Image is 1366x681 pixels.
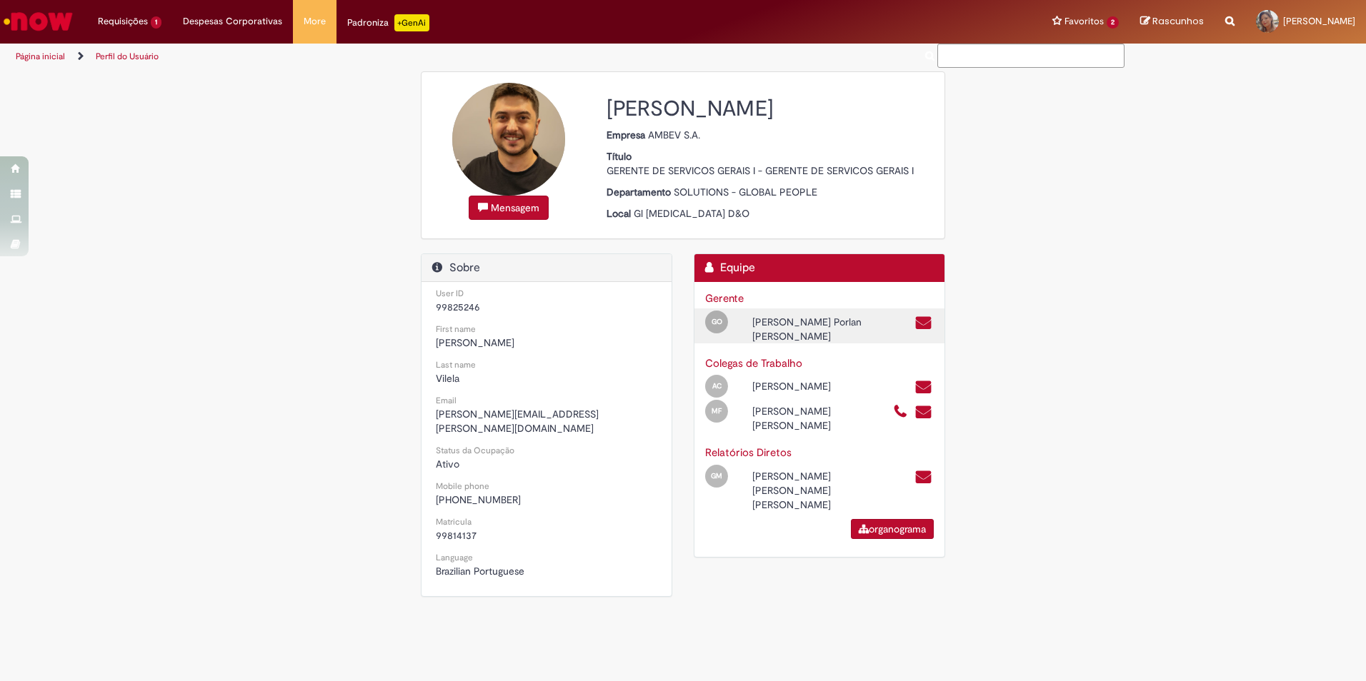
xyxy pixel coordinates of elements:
a: Enviar um e-mail para Geraldo.Mendes@AB-inbev.com [914,469,932,485]
h2: Equipe [705,261,934,275]
a: Rascunhos [1140,15,1204,29]
span: More [304,14,326,29]
span: [PERSON_NAME] [436,336,514,349]
span: [PERSON_NAME] [1283,15,1355,27]
span: GERENTE DE SERVICOS GERAIS I - GERENTE DE SERVICOS GERAIS I [607,164,914,177]
div: [PERSON_NAME] [PERSON_NAME] [742,404,882,433]
span: 99825246 [436,301,480,313]
span: [PHONE_NUMBER] [436,493,521,506]
span: AMBEV S.A. [648,128,700,141]
p: +GenAi [394,14,429,31]
small: Status da Ocupação [436,445,514,456]
span: Brazilian Portuguese [436,565,524,577]
small: User ID [436,288,464,299]
small: First name [436,323,476,335]
span: 2 [1107,16,1119,29]
small: Matricula [436,516,472,528]
div: Open Profile: Gabriel Porlan Garcia Alves De Oliveira [694,308,882,343]
span: Vilela [436,372,459,385]
span: Requisições [98,14,148,29]
span: Ativo [436,458,459,470]
span: [PERSON_NAME][EMAIL_ADDRESS][PERSON_NAME][DOMAIN_NAME] [436,408,599,435]
span: SOLUTIONS - GLOBAL PEOPLE [674,186,817,198]
small: Email [436,395,457,406]
span: Rascunhos [1152,14,1204,28]
img: ServiceNow [1,7,75,36]
div: [PERSON_NAME] [PERSON_NAME] [PERSON_NAME] [742,469,882,512]
strong: Empresa [607,128,648,141]
button: Pesquisar [922,44,938,68]
span: GO [712,317,722,326]
h3: Gerente [705,293,934,305]
span: 1 [151,16,161,29]
a: Enviar um e-mail para Marilia.Furlan@AB-inbev.com [914,404,932,420]
a: Enviar um e-mail para FLAVIA.CAPPELLI@AB-INBEV.COM [914,379,932,395]
a: Perfil do Usuário [96,51,159,62]
h2: Sobre [432,261,661,275]
div: Open Profile: Anna Flavia Cappelli [694,373,882,398]
span: Favoritos [1065,14,1104,29]
a: Página inicial [16,51,65,62]
a: Ligar para 19996508757 [893,404,908,420]
span: MF [712,406,722,415]
small: Mobile phone [436,480,489,492]
strong: Departamento [607,186,674,198]
h3: Relatórios Diretos [705,447,934,459]
div: Open Profile: Geraldo Paulo Pinheiro Mendes [694,463,882,512]
a: organograma [851,519,934,539]
span: Despesas Corporativas [183,14,282,29]
h3: Colegas de Trabalho [705,358,934,370]
h2: [PERSON_NAME] [607,97,934,121]
small: Language [436,552,473,563]
small: Last name [436,359,476,370]
strong: Título [607,150,634,163]
ul: Trilhas de página [11,44,900,70]
button: Mensagem [469,196,549,220]
a: Enviar um e-mail para gabriel.porlan@ab-inbev.com [914,315,932,331]
div: Padroniza [347,14,429,31]
div: Open Profile: Marilia Scopinho Furlan [694,398,882,433]
div: [PERSON_NAME] [742,379,882,393]
span: 99814137 [436,529,477,542]
strong: Local [607,207,634,220]
span: Gl [MEDICAL_DATA] D&O [634,207,749,220]
span: AC [712,381,722,390]
div: [PERSON_NAME] Porlan [PERSON_NAME] [742,315,882,343]
span: GM [711,471,722,480]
